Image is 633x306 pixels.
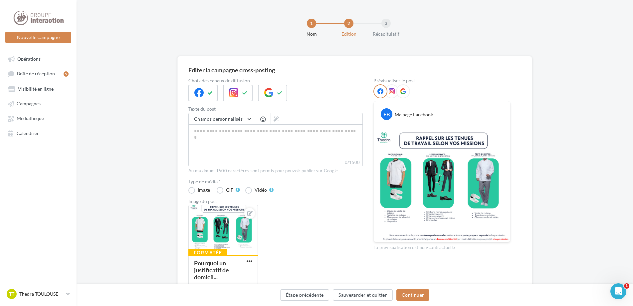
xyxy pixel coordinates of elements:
div: GIF [226,188,233,192]
div: Ma page Facebook [395,111,433,118]
button: Nouvelle campagne [5,32,71,43]
div: Prévisualiser le post [373,78,511,83]
a: Calendrier [4,127,73,139]
div: 2 [344,19,353,28]
div: 9 [64,71,69,77]
button: Champs personnalisés [189,113,255,125]
p: Thedra TOULOUSE [19,291,64,297]
div: Vidéo [255,188,267,192]
div: Formatée [188,249,227,256]
a: Visibilité en ligne [4,83,73,95]
button: Continuer [396,289,429,301]
label: Texte du post [188,107,363,111]
span: TT [9,291,14,297]
span: Médiathèque [17,116,44,121]
div: Editer la campagne cross-posting [188,67,275,73]
span: Champs personnalisés [194,116,243,122]
button: Sauvegarder et quitter [333,289,393,301]
a: Campagnes [4,97,73,109]
div: Au maximum 1500 caractères sont permis pour pouvoir publier sur Google [188,168,363,174]
a: Boîte de réception9 [4,67,73,80]
div: FB [381,108,392,120]
span: Opérations [17,56,41,62]
div: Pourquoi un justificatif de domicil... [194,259,229,281]
span: Visibilité en ligne [18,86,54,92]
span: Calendrier [17,130,39,136]
div: Récapitulatif [365,31,407,37]
label: 0/1500 [188,159,363,166]
div: Image du post [188,199,363,204]
span: 1 [624,283,629,289]
button: Étape précédente [280,289,329,301]
div: Nom [290,31,333,37]
a: TT Thedra TOULOUSE [5,288,71,300]
a: Médiathèque [4,112,73,124]
label: Choix des canaux de diffusion [188,78,363,83]
div: Image [198,188,210,192]
a: Opérations [4,53,73,65]
span: Campagnes [17,101,41,106]
label: Type de média * [188,179,363,184]
span: Boîte de réception [17,71,55,77]
iframe: Intercom live chat [610,283,626,299]
div: Edition [327,31,370,37]
div: 3 [381,19,391,28]
div: 1 [307,19,316,28]
div: La prévisualisation est non-contractuelle [373,242,511,251]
